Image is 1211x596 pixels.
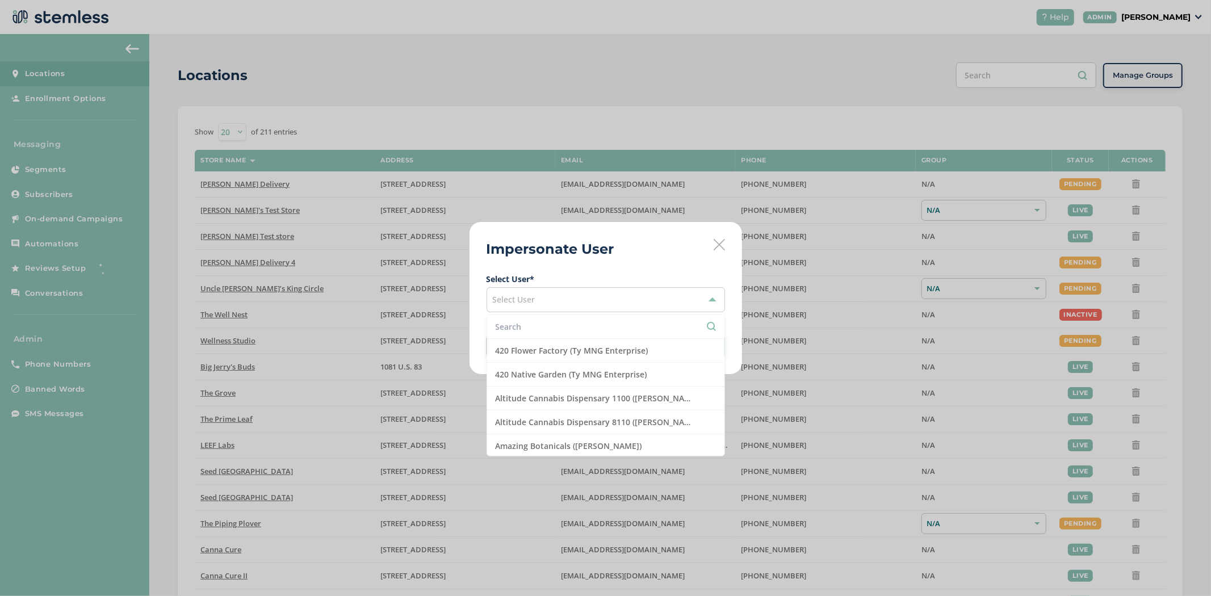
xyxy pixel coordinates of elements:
li: 420 Native Garden (Ty MNG Enterprise) [487,363,724,387]
li: Altitude Cannabis Dispensary 8110 ([PERSON_NAME]) [487,410,724,434]
li: Amazing Botanicals ([PERSON_NAME]) [487,434,724,458]
h2: Impersonate User [487,239,614,259]
span: Select User [493,294,535,305]
li: 420 Flower Factory (Ty MNG Enterprise) [487,339,724,363]
li: Altitude Cannabis Dispensary 1100 ([PERSON_NAME]) [487,387,724,410]
iframe: Chat Widget [1154,542,1211,596]
label: Select User [487,273,725,285]
input: Search [496,321,716,333]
